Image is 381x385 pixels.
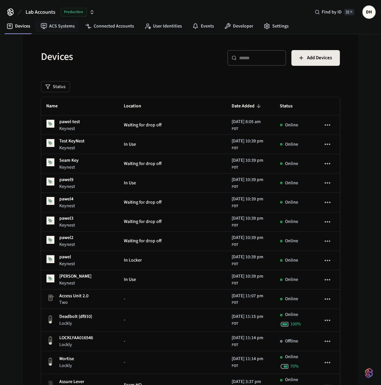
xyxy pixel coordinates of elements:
span: [DATE] 8:05 am [232,119,261,125]
button: Status [41,82,70,92]
div: America/Los_Angeles [232,176,263,190]
a: Connected Accounts [80,20,139,32]
span: PDT [232,165,238,171]
span: In Use [124,180,136,187]
div: America/Los_Angeles [232,215,263,229]
p: Mortise [60,356,74,363]
span: Date Added [232,101,263,111]
a: Devices [1,20,35,32]
span: Location [124,101,150,111]
span: [DATE] 10:39 pm [232,196,263,203]
p: pawel9 [60,176,75,183]
p: Deadbolt (df910) [60,314,92,321]
img: KeyNest Key [47,255,54,263]
img: KeyNest Key [47,139,54,147]
p: Lockly [60,321,92,327]
p: Seam Key [60,157,79,164]
span: In Locker [124,257,142,264]
a: Developer [219,20,258,32]
p: Lockly [60,363,74,369]
span: Waiting for drop off [124,238,162,245]
img: Lockly Vision Lock, Front [47,315,54,325]
p: Online [285,238,298,245]
span: 70 % [291,363,299,370]
span: [DATE] 10:39 pm [232,176,263,183]
p: Two [60,300,89,306]
span: 100 % [291,321,301,328]
span: [DATE] 11:15 pm [232,314,263,321]
span: Find by ID [322,9,342,15]
span: [DATE] 11:14 pm [232,335,263,342]
p: LOCKLYAA016546 [60,335,93,342]
span: ⌘ K [344,9,355,15]
span: [DATE] 10:39 pm [232,234,263,241]
p: Online [285,199,298,206]
img: KeyNest Key [47,197,54,205]
a: ACS Systems [35,20,80,32]
span: [DATE] 10:39 pm [232,157,263,164]
p: Online [285,141,298,148]
p: Online [285,218,298,225]
img: KeyNest Key [47,120,54,128]
a: Settings [258,20,294,32]
span: PDT [232,242,238,248]
img: KeyNest Key [47,217,54,225]
span: Waiting for drop off [124,160,162,167]
span: PDT [232,342,238,348]
span: PDT [232,145,238,151]
div: America/Los_Angeles [232,293,263,306]
span: PDT [232,321,238,327]
span: - [124,359,125,366]
div: America/Los_Angeles [232,335,263,348]
p: Online [285,160,298,167]
p: Keynest [60,125,80,132]
div: America/Los_Angeles [232,254,263,267]
p: Online [285,312,298,319]
p: Keynest [60,261,75,267]
div: America/Los_Angeles [232,196,263,209]
span: [DATE] 11:07 pm [232,293,263,300]
div: America/Los_Angeles [232,314,263,327]
p: pawel [60,254,75,261]
div: America/Los_Angeles [232,356,263,369]
p: Online [285,276,298,283]
span: Waiting for drop off [124,122,162,129]
div: Find by ID⌘ K [310,6,360,18]
span: [DATE] 10:39 pm [232,215,263,222]
p: Online [285,354,298,361]
p: Keynest [60,183,75,190]
div: America/Los_Angeles [232,273,263,286]
p: pawel4 [60,196,75,203]
a: Events [187,20,219,32]
div: America/Los_Angeles [232,119,261,132]
p: pawel-test [60,119,80,125]
span: - [124,296,125,303]
img: Placeholder Lock Image [47,294,54,302]
span: PDT [232,261,238,267]
div: America/Los_Angeles [232,157,263,171]
span: Name [47,101,67,111]
span: PDT [232,281,238,286]
p: Online [285,296,298,303]
img: Lockly Vision Lock, Front [47,336,54,346]
span: [DATE] 10:39 pm [232,273,263,280]
p: Keynest [60,222,75,229]
span: - [124,317,125,324]
span: PDT [232,203,238,209]
p: Keynest [60,145,85,151]
div: America/Los_Angeles [232,138,263,151]
span: In Use [124,141,136,148]
p: pawel3 [60,215,75,222]
img: KeyNest Key [47,275,54,283]
span: PDT [232,300,238,306]
p: Keynest [60,241,75,248]
img: Lockly Vision Lock, Front [47,357,54,367]
div: America/Los_Angeles [232,234,263,248]
img: KeyNest Key [47,158,54,166]
span: In Use [124,276,136,283]
p: Access Unit 2.0 [60,293,89,300]
span: PDT [232,223,238,229]
p: Keynest [60,280,92,286]
img: SeamLogoGradient.69752ec5.svg [365,368,373,378]
span: PDT [232,363,238,369]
